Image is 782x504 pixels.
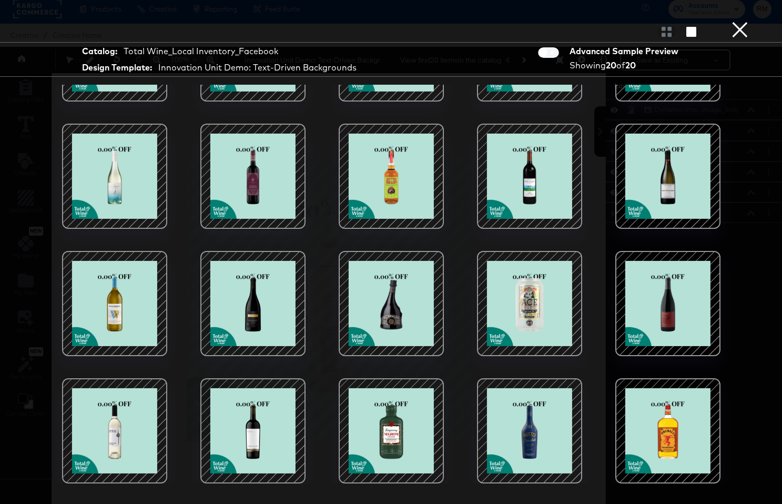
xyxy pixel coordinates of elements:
[82,62,152,74] strong: Design Template:
[570,59,682,72] div: Showing of
[606,60,616,70] strong: 20
[82,45,117,57] strong: Catalog:
[124,45,278,57] div: Total Wine_Local Inventory_Facebook
[158,62,357,74] div: Innovation Unit Demo: Text-Driven Backgrounds
[625,60,636,70] strong: 20
[570,45,682,57] div: Advanced Sample Preview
